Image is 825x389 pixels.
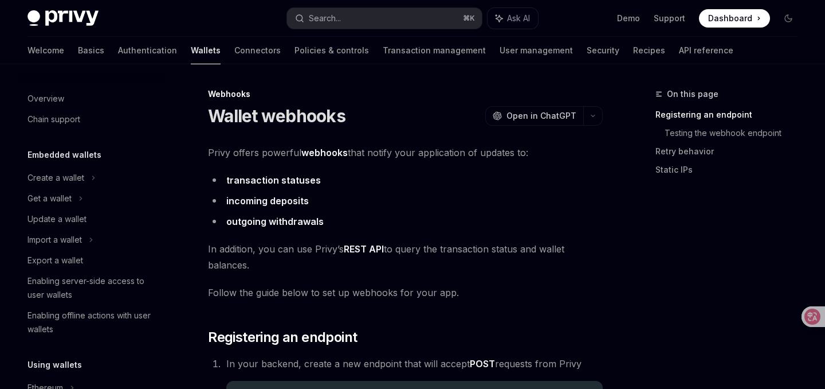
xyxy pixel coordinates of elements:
h1: Wallet webhooks [208,106,345,126]
a: Registering an endpoint [655,106,807,124]
a: Connectors [234,37,281,64]
a: Update a wallet [18,209,165,229]
h5: Using wallets [27,358,82,372]
a: outgoing withdrawals [226,216,324,228]
img: dark logo [27,10,99,26]
a: Enabling server-side access to user wallets [18,271,165,305]
a: Export a wallet [18,250,165,271]
a: Demo [617,13,640,24]
span: Open in ChatGPT [506,110,576,122]
div: Enabling offline actions with user wallets [27,309,158,336]
span: On this page [667,87,718,101]
a: Dashboard [699,9,770,28]
strong: webhooks [301,147,348,158]
a: transaction statuses [226,174,321,186]
div: Enabling server-side access to user wallets [27,274,158,302]
strong: POST [470,358,495,369]
a: Policies & controls [294,37,369,64]
span: ⌘ K [463,14,475,23]
div: Get a wallet [27,192,72,205]
button: Toggle dark mode [779,9,797,28]
span: Registering an endpoint [208,328,357,347]
a: Retry behavior [655,142,807,161]
a: Security [587,37,619,64]
a: Enabling offline actions with user wallets [18,305,165,340]
a: Static IPs [655,161,807,179]
button: Search...⌘K [287,8,481,29]
span: In addition, you can use Privy’s to query the transaction status and wallet balances. [208,241,603,273]
div: Chain support [27,112,80,126]
a: Overview [18,88,165,109]
button: Ask AI [488,8,538,29]
div: Overview [27,92,64,106]
div: Webhooks [208,88,603,100]
span: Dashboard [708,13,752,24]
h5: Embedded wallets [27,148,101,162]
a: REST API [344,243,384,255]
a: Chain support [18,109,165,130]
div: Create a wallet [27,171,84,185]
div: Import a wallet [27,233,82,247]
div: Update a wallet [27,212,87,226]
a: Support [654,13,685,24]
div: Export a wallet [27,254,83,267]
div: Search... [309,11,341,25]
span: Privy offers powerful that notify your application of updates to: [208,145,603,161]
span: In your backend, create a new endpoint that will accept requests from Privy [226,358,582,369]
a: Wallets [191,37,221,64]
a: API reference [679,37,733,64]
a: Transaction management [383,37,486,64]
a: Authentication [118,37,177,64]
a: Basics [78,37,104,64]
a: Testing the webhook endpoint [665,124,807,142]
button: Open in ChatGPT [485,106,583,126]
a: incoming deposits [226,195,309,207]
span: Ask AI [507,13,530,24]
a: Welcome [27,37,64,64]
span: Follow the guide below to set up webhooks for your app. [208,285,603,301]
a: Recipes [633,37,665,64]
a: User management [500,37,573,64]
